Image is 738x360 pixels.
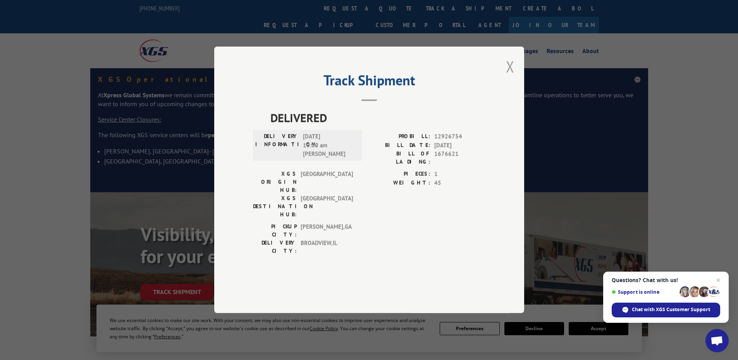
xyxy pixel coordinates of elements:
label: XGS ORIGIN HUB: [253,170,297,195]
label: XGS DESTINATION HUB: [253,195,297,219]
span: Questions? Chat with us! [612,277,720,283]
label: BILL OF LADING: [369,150,430,166]
label: PIECES: [369,170,430,179]
label: DELIVERY INFORMATION: [255,133,299,159]
label: BILL DATE: [369,141,430,150]
span: 12926754 [434,133,485,141]
span: [GEOGRAPHIC_DATA] [301,195,353,219]
span: Support is online [612,289,677,295]
button: Close modal [506,56,514,77]
label: PICKUP CITY: [253,223,297,239]
span: Chat with XGS Customer Support [612,303,720,317]
h2: Track Shipment [253,75,485,90]
span: 45 [434,179,485,188]
span: [DATE] 10:00 am [PERSON_NAME] [303,133,355,159]
label: PROBILL: [369,133,430,141]
span: Chat with XGS Customer Support [632,306,710,313]
a: Open chat [705,329,729,352]
label: WEIGHT: [369,179,430,188]
label: DELIVERY CITY: [253,239,297,255]
span: [GEOGRAPHIC_DATA] [301,170,353,195]
span: 1676621 [434,150,485,166]
span: 1 [434,170,485,179]
span: [PERSON_NAME] , GA [301,223,353,239]
span: BROADVIEW , IL [301,239,353,255]
span: [DATE] [434,141,485,150]
span: DELIVERED [270,109,485,127]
